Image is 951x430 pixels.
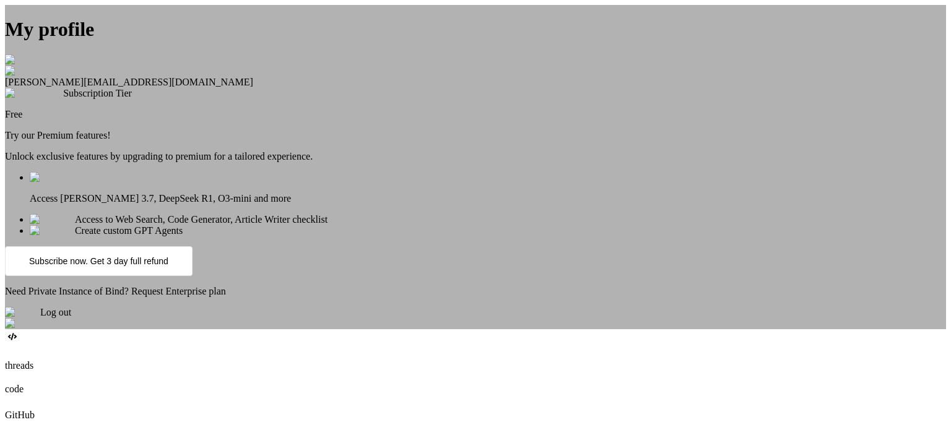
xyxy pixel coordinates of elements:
img: close [5,318,35,329]
p: Unlock exclusive features by upgrading to premium for a tailored experience. [5,151,946,162]
label: GitHub [5,410,35,420]
img: checklist [30,214,75,225]
img: logout [5,307,40,318]
span: Create custom GPT Agents [75,225,183,236]
button: Subscribe now. Get 3 day full refund [5,246,193,276]
span: [PERSON_NAME] [5,77,84,87]
span: Free [5,109,22,119]
img: profile [5,66,41,77]
p: Try our Premium features! [5,130,946,141]
span: Access to Web Search, Code Generator, Article Writer checklist [75,214,328,225]
p: Access [30,193,946,204]
p: Need Private Instance of Bind? Request Enterprise plan [5,286,946,297]
span: Log out [40,307,71,317]
span: [PERSON_NAME] 3.7, DeepSeek R1, O3-mini and more [60,193,291,204]
img: close [5,54,35,66]
img: subscription [5,88,63,99]
img: checklist [30,225,75,236]
label: code [5,384,24,394]
span: Subscription Tier [63,88,132,98]
label: threads [5,360,33,371]
img: checklist [30,172,75,183]
p: Subscribe now. Get 3 day full refund [29,256,168,266]
h1: My profile [5,18,946,41]
span: [EMAIL_ADDRESS][DOMAIN_NAME] [84,77,253,87]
